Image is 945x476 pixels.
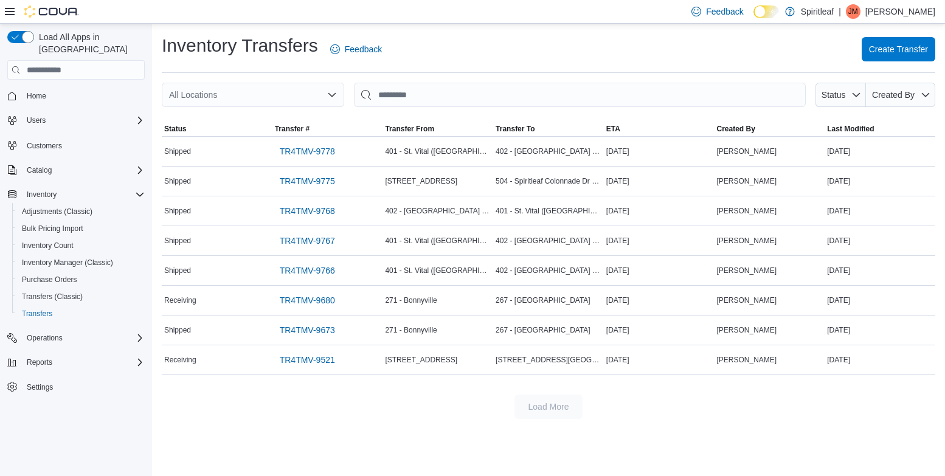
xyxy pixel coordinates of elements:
[385,206,491,216] span: 402 - [GEOGRAPHIC_DATA] ([GEOGRAPHIC_DATA])
[717,176,777,186] span: [PERSON_NAME]
[17,306,57,321] a: Transfers
[717,266,777,275] span: [PERSON_NAME]
[2,112,150,129] button: Users
[22,187,145,202] span: Inventory
[327,90,337,100] button: Open list of options
[17,221,88,236] a: Bulk Pricing Import
[604,204,715,218] div: [DATE]
[22,292,83,302] span: Transfers (Classic)
[164,124,187,134] span: Status
[604,323,715,337] div: [DATE]
[280,175,335,187] span: TR4TMV-9775
[385,325,437,335] span: 271 - Bonnyville
[275,348,340,372] a: TR4TMV-9521
[604,174,715,188] div: [DATE]
[280,235,335,247] span: TR4TMV-9767
[345,43,382,55] span: Feedback
[827,124,874,134] span: Last Modified
[22,258,113,267] span: Inventory Manager (Classic)
[17,289,88,304] a: Transfers (Classic)
[528,401,569,413] span: Load More
[164,206,191,216] span: Shipped
[22,139,67,153] a: Customers
[496,325,590,335] span: 267 - [GEOGRAPHIC_DATA]
[385,176,457,186] span: [STREET_ADDRESS]
[34,31,145,55] span: Load All Apps in [GEOGRAPHIC_DATA]
[325,37,387,61] a: Feedback
[825,174,935,188] div: [DATE]
[12,254,150,271] button: Inventory Manager (Classic)
[872,90,915,100] span: Created By
[715,122,825,136] button: Created By
[865,4,935,19] p: [PERSON_NAME]
[280,205,335,217] span: TR4TMV-9768
[280,324,335,336] span: TR4TMV-9673
[272,122,383,136] button: Transfer #
[2,378,150,396] button: Settings
[27,190,57,199] span: Inventory
[17,272,145,287] span: Purchase Orders
[280,145,335,157] span: TR4TMV-9778
[7,82,145,427] nav: Complex example
[822,90,846,100] span: Status
[275,169,340,193] a: TR4TMV-9775
[164,147,191,156] span: Shipped
[22,89,51,103] a: Home
[280,294,335,306] span: TR4TMV-9680
[27,116,46,125] span: Users
[12,271,150,288] button: Purchase Orders
[17,238,145,253] span: Inventory Count
[164,176,191,186] span: Shipped
[604,144,715,159] div: [DATE]
[846,4,860,19] div: Jessica M
[17,204,145,219] span: Adjustments (Classic)
[22,137,145,153] span: Customers
[17,306,145,321] span: Transfers
[825,233,935,248] div: [DATE]
[164,266,191,275] span: Shipped
[866,83,935,107] button: Created By
[275,258,340,283] a: TR4TMV-9766
[164,325,191,335] span: Shipped
[604,122,715,136] button: ETA
[717,124,755,134] span: Created By
[22,113,50,128] button: Users
[2,87,150,105] button: Home
[717,147,777,156] span: [PERSON_NAME]
[385,236,491,246] span: 401 - St. Vital ([GEOGRAPHIC_DATA])
[496,355,601,365] span: [STREET_ADDRESS][GEOGRAPHIC_DATA])
[753,5,779,18] input: Dark Mode
[385,355,457,365] span: [STREET_ADDRESS]
[496,206,601,216] span: 401 - St. Vital ([GEOGRAPHIC_DATA])
[717,325,777,335] span: [PERSON_NAME]
[717,236,777,246] span: [PERSON_NAME]
[275,229,340,253] a: TR4TMV-9767
[385,124,434,134] span: Transfer From
[2,354,150,371] button: Reports
[717,355,777,365] span: [PERSON_NAME]
[606,124,620,134] span: ETA
[825,122,935,136] button: Last Modified
[869,43,928,55] span: Create Transfer
[17,272,82,287] a: Purchase Orders
[2,162,150,179] button: Catalog
[275,139,340,164] a: TR4TMV-9778
[17,289,145,304] span: Transfers (Classic)
[275,318,340,342] a: TR4TMV-9673
[164,355,196,365] span: Receiving
[604,353,715,367] div: [DATE]
[604,263,715,278] div: [DATE]
[385,295,437,305] span: 271 - Bonnyville
[382,122,493,136] button: Transfer From
[22,355,145,370] span: Reports
[27,165,52,175] span: Catalog
[706,5,743,18] span: Feedback
[27,382,53,392] span: Settings
[825,323,935,337] div: [DATE]
[22,331,67,345] button: Operations
[825,204,935,218] div: [DATE]
[496,295,590,305] span: 267 - [GEOGRAPHIC_DATA]
[27,91,46,101] span: Home
[496,236,601,246] span: 402 - [GEOGRAPHIC_DATA] ([GEOGRAPHIC_DATA])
